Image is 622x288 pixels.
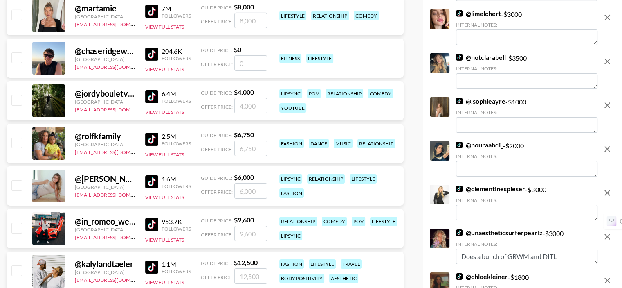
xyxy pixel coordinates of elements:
[201,218,232,224] span: Guide Price:
[234,226,267,241] input: 9,600
[456,241,597,247] div: Internal Notes:
[145,90,158,103] img: TikTok
[75,105,157,113] a: [EMAIL_ADDRESS][DOMAIN_NAME]
[234,13,267,28] input: 8,000
[334,139,353,148] div: music
[145,48,158,61] img: TikTok
[279,188,304,198] div: fashion
[456,66,597,72] div: Internal Notes:
[456,22,597,28] div: Internal Notes:
[75,14,135,20] div: [GEOGRAPHIC_DATA]
[201,90,232,96] span: Guide Price:
[145,152,184,158] button: View Full Stats
[234,45,241,53] strong: $ 0
[145,109,184,115] button: View Full Stats
[75,141,135,147] div: [GEOGRAPHIC_DATA]
[322,217,347,226] div: comedy
[279,274,324,283] div: body positivity
[279,54,301,63] div: fitness
[456,141,503,149] a: @nouraabdi_
[75,147,157,155] a: [EMAIL_ADDRESS][DOMAIN_NAME]
[162,175,191,183] div: 1.6M
[75,184,135,190] div: [GEOGRAPHIC_DATA]
[201,104,233,110] span: Offer Price:
[234,183,267,199] input: 6,000
[162,268,191,274] div: Followers
[162,218,191,226] div: 953.7K
[145,261,158,274] img: TikTok
[456,142,463,148] img: TikTok
[162,47,191,55] div: 204.6K
[145,218,158,231] img: TikTok
[279,231,302,240] div: lipsync
[75,259,135,269] div: @ kalylandtaeler
[145,279,184,286] button: View Full Stats
[309,259,336,269] div: lifestyle
[201,132,232,138] span: Guide Price:
[162,226,191,232] div: Followers
[75,3,135,14] div: @ martamie
[145,237,184,243] button: View Full Stats
[145,24,184,30] button: View Full Stats
[456,10,463,17] img: TikTok
[162,98,191,104] div: Followers
[75,56,135,62] div: [GEOGRAPHIC_DATA]
[456,9,597,45] div: - $ 3000
[329,274,358,283] div: aesthetic
[75,275,157,283] a: [EMAIL_ADDRESS][DOMAIN_NAME]
[456,9,501,18] a: @limelchert
[201,175,232,181] span: Guide Price:
[234,98,267,113] input: 4,000
[162,5,191,13] div: 7M
[234,141,267,156] input: 6,750
[145,133,158,146] img: TikTok
[350,174,377,184] div: lifestyle
[201,18,233,25] span: Offer Price:
[75,20,157,27] a: [EMAIL_ADDRESS][DOMAIN_NAME]
[162,132,191,141] div: 2.5M
[306,54,333,63] div: lifestyle
[456,185,525,193] a: @clementinespieser
[75,62,157,70] a: [EMAIL_ADDRESS][DOMAIN_NAME]
[145,194,184,200] button: View Full Stats
[279,11,306,20] div: lifestyle
[75,269,135,275] div: [GEOGRAPHIC_DATA]
[357,139,395,148] div: relationship
[341,259,362,269] div: travel
[599,9,615,26] button: remove
[279,174,302,184] div: lipsync
[599,141,615,157] button: remove
[75,88,135,99] div: @ jordybouletviau
[75,46,135,56] div: @ chaseridgewayy
[599,229,615,245] button: remove
[307,89,321,98] div: pov
[234,55,267,71] input: 0
[234,131,254,138] strong: $ 6,750
[599,53,615,70] button: remove
[75,216,135,227] div: @ in_romeo_we_trust
[279,139,304,148] div: fashion
[145,66,184,73] button: View Full Stats
[456,272,508,281] a: @chloekleiner
[201,61,233,67] span: Offer Price:
[279,89,302,98] div: lipsync
[279,103,306,113] div: youtube
[162,55,191,61] div: Followers
[75,131,135,141] div: @ rolfkfamily
[456,229,463,236] img: TikTok
[456,186,463,192] img: TikTok
[279,217,317,226] div: relationship
[75,99,135,105] div: [GEOGRAPHIC_DATA]
[75,227,135,233] div: [GEOGRAPHIC_DATA]
[326,89,363,98] div: relationship
[311,11,349,20] div: relationship
[599,185,615,201] button: remove
[75,233,157,240] a: [EMAIL_ADDRESS][DOMAIN_NAME]
[162,183,191,189] div: Followers
[307,174,345,184] div: relationship
[456,109,597,116] div: Internal Notes:
[75,190,157,198] a: [EMAIL_ADDRESS][DOMAIN_NAME]
[234,216,254,224] strong: $ 9,600
[456,273,463,280] img: TikTok
[456,197,597,203] div: Internal Notes:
